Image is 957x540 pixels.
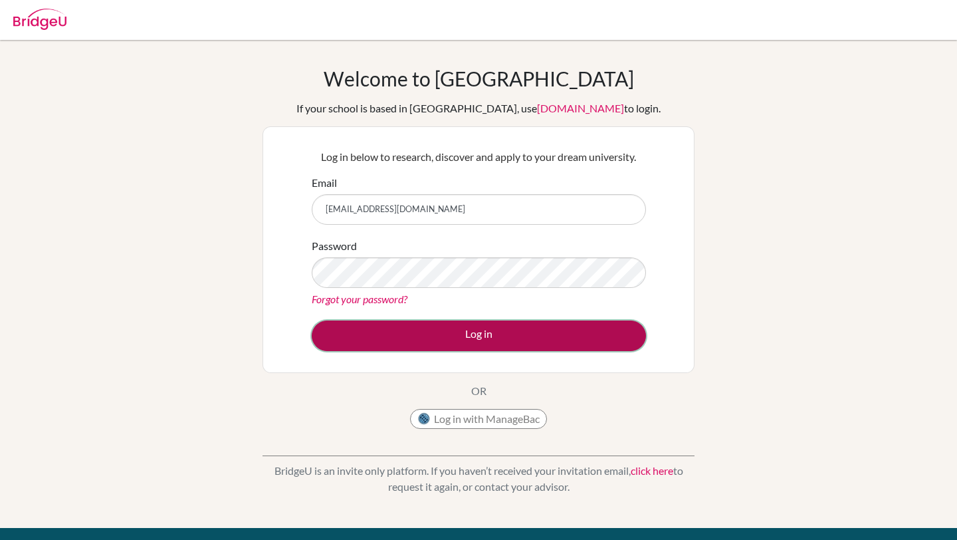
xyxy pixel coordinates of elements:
[537,102,624,114] a: [DOMAIN_NAME]
[296,100,661,116] div: If your school is based in [GEOGRAPHIC_DATA], use to login.
[312,149,646,165] p: Log in below to research, discover and apply to your dream university.
[631,464,673,477] a: click here
[263,463,694,495] p: BridgeU is an invite only platform. If you haven’t received your invitation email, to request it ...
[312,321,646,351] button: Log in
[312,238,357,254] label: Password
[410,409,547,429] button: Log in with ManageBac
[471,383,486,399] p: OR
[312,293,407,305] a: Forgot your password?
[324,67,634,90] h1: Welcome to [GEOGRAPHIC_DATA]
[13,9,66,30] img: Bridge-U
[312,175,337,191] label: Email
